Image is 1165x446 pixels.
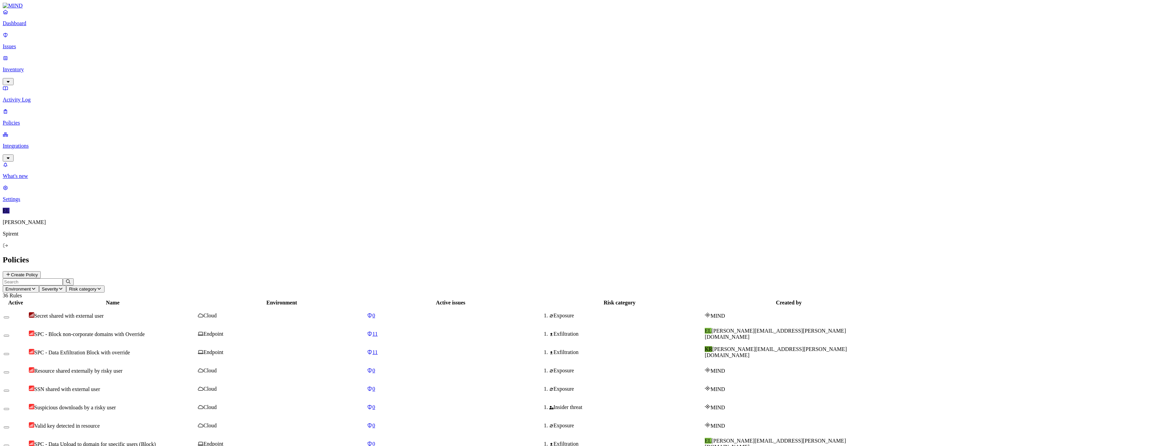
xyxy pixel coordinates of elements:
[29,367,34,373] img: severity-high
[198,300,366,306] div: Environment
[705,386,710,391] img: mind-logo-icon
[3,97,1162,103] p: Activity Log
[34,423,100,429] span: Valid key detected in resource
[710,368,725,374] span: MIND
[3,271,41,278] button: Create Policy
[3,20,1162,26] p: Dashboard
[203,331,223,337] span: Endpoint
[372,386,375,392] span: 0
[549,368,703,374] div: Exposure
[705,438,711,444] span: EL
[34,405,116,410] span: Suspicious downloads by a risky user
[705,404,710,409] img: mind-logo-icon
[710,423,725,429] span: MIND
[203,386,217,392] span: Cloud
[3,196,1162,202] p: Settings
[29,300,197,306] div: Name
[3,131,1162,161] a: Integrations
[710,405,725,410] span: MIND
[203,404,217,410] span: Cloud
[34,368,123,374] span: Resource shared externally by risky user
[3,208,10,213] span: EL
[372,404,375,410] span: 0
[705,422,710,428] img: mind-logo-icon
[29,422,34,428] img: severity-high
[203,368,217,373] span: Cloud
[3,55,1162,84] a: Inventory
[3,255,1162,264] h2: Policies
[3,278,63,285] input: Search
[29,312,34,318] img: severity-critical
[549,313,703,319] div: Exposure
[3,43,1162,50] p: Issues
[549,404,703,410] div: Insider threat
[367,349,534,355] a: 11
[705,367,710,373] img: mind-logo-icon
[710,313,725,319] span: MIND
[3,219,1162,225] p: [PERSON_NAME]
[29,349,34,354] img: severity-high
[3,293,22,298] span: 36 Rules
[29,404,34,409] img: severity-high
[3,67,1162,73] p: Inventory
[372,423,375,428] span: 0
[372,349,377,355] span: 11
[69,286,96,292] span: Risk category
[3,3,23,9] img: MIND
[3,108,1162,126] a: Policies
[3,162,1162,179] a: What's new
[3,185,1162,202] a: Settings
[5,286,31,292] span: Environment
[705,312,710,318] img: mind-logo-icon
[705,346,712,352] span: KR
[203,349,223,355] span: Endpoint
[536,300,703,306] div: Risk category
[34,386,100,392] span: SSN shared with external user
[549,331,703,337] div: Exfiltration
[372,331,377,337] span: 11
[3,85,1162,103] a: Activity Log
[34,350,130,355] span: SPC - Data Exfiltration Block with override
[549,423,703,429] div: Exposure
[705,300,873,306] div: Created by
[372,368,375,373] span: 0
[367,300,534,306] div: Active issues
[549,349,703,355] div: Exfiltration
[34,331,145,337] span: SPC - Block non-corporate domains with Override
[367,386,534,392] a: 0
[3,231,1162,237] p: Spirent
[3,120,1162,126] p: Policies
[367,313,534,319] a: 0
[3,143,1162,149] p: Integrations
[705,328,711,334] span: EL
[3,32,1162,50] a: Issues
[705,328,846,340] span: [PERSON_NAME][EMAIL_ADDRESS][PERSON_NAME][DOMAIN_NAME]
[710,386,725,392] span: MIND
[29,386,34,391] img: severity-high
[372,313,375,318] span: 0
[203,313,217,318] span: Cloud
[34,313,104,319] span: Secret shared with external user
[29,441,34,446] img: severity-high
[367,368,534,374] a: 0
[4,300,27,306] div: Active
[367,423,534,429] a: 0
[3,173,1162,179] p: What's new
[705,346,847,358] span: [PERSON_NAME][EMAIL_ADDRESS][PERSON_NAME][DOMAIN_NAME]
[3,9,1162,26] a: Dashboard
[367,331,534,337] a: 11
[29,331,34,336] img: severity-high
[367,404,534,410] a: 0
[203,423,217,428] span: Cloud
[549,386,703,392] div: Exposure
[42,286,58,292] span: Severity
[3,3,1162,9] a: MIND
